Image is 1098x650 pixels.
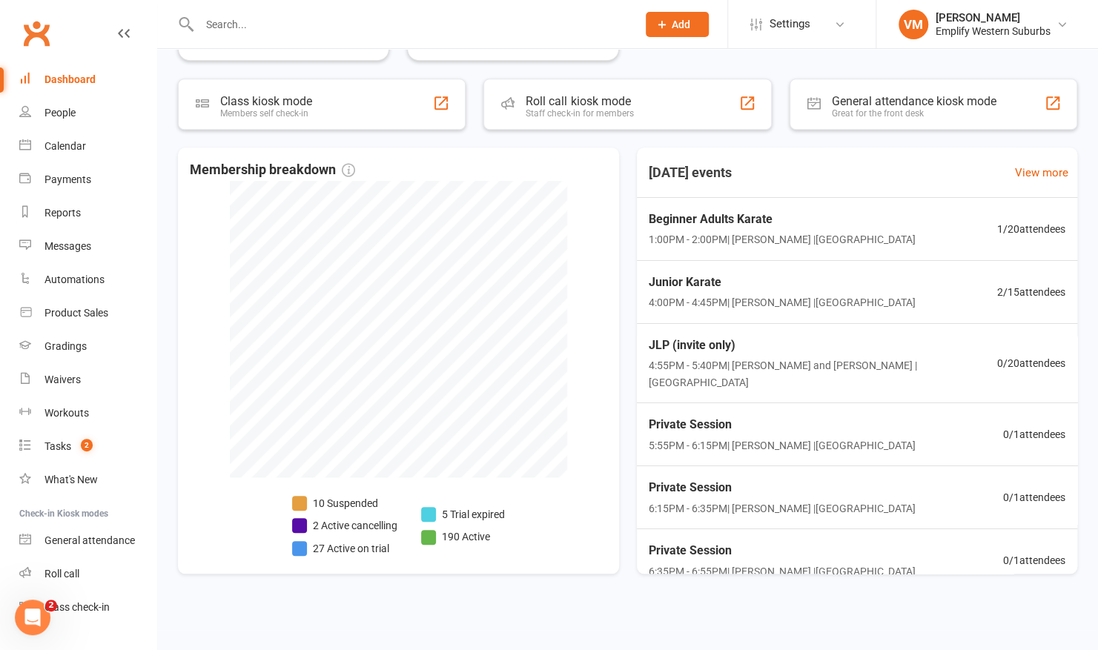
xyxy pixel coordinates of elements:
[646,12,709,37] button: Add
[19,63,156,96] a: Dashboard
[44,568,79,580] div: Roll call
[44,273,105,285] div: Automations
[44,140,86,152] div: Calendar
[936,11,1051,24] div: [PERSON_NAME]
[649,357,998,391] span: 4:55PM - 5:40PM | [PERSON_NAME] and [PERSON_NAME] | [GEOGRAPHIC_DATA]
[44,73,96,85] div: Dashboard
[220,108,312,119] div: Members self check-in
[649,541,916,560] span: Private Session
[1015,164,1068,182] a: View more
[44,107,76,119] div: People
[19,430,156,463] a: Tasks 2
[19,130,156,163] a: Calendar
[649,478,916,497] span: Private Session
[292,540,397,557] li: 27 Active on trial
[44,340,87,352] div: Gradings
[292,517,397,534] li: 2 Active cancelling
[997,284,1065,300] span: 2 / 15 attendees
[899,10,928,39] div: VM
[44,207,81,219] div: Reports
[1003,426,1065,442] span: 0 / 1 attendees
[19,591,156,624] a: Class kiosk mode
[936,24,1051,38] div: Emplify Western Suburbs
[1003,552,1065,568] span: 0 / 1 attendees
[15,600,50,635] iframe: Intercom live chat
[44,440,71,452] div: Tasks
[672,19,690,30] span: Add
[19,397,156,430] a: Workouts
[19,163,156,196] a: Payments
[44,407,89,419] div: Workouts
[292,495,397,511] li: 10 Suspended
[190,159,355,181] span: Membership breakdown
[44,240,91,252] div: Messages
[19,557,156,591] a: Roll call
[997,355,1065,371] span: 0 / 20 attendees
[44,474,98,485] div: What's New
[19,296,156,330] a: Product Sales
[526,108,633,119] div: Staff check-in for members
[220,94,312,108] div: Class kiosk mode
[649,415,916,434] span: Private Session
[19,463,156,497] a: What's New
[44,173,91,185] div: Payments
[44,601,110,613] div: Class check-in
[18,15,55,52] a: Clubworx
[997,221,1065,237] span: 1 / 20 attendees
[19,230,156,263] a: Messages
[649,231,916,248] span: 1:00PM - 2:00PM | [PERSON_NAME] | [GEOGRAPHIC_DATA]
[832,94,996,108] div: General attendance kiosk mode
[649,563,916,580] span: 6:35PM - 6:55PM | [PERSON_NAME] | [GEOGRAPHIC_DATA]
[19,524,156,557] a: General attendance kiosk mode
[195,14,626,35] input: Search...
[637,159,744,186] h3: [DATE] events
[526,94,633,108] div: Roll call kiosk mode
[649,273,916,292] span: Junior Karate
[649,210,916,229] span: Beginner Adults Karate
[649,437,916,454] span: 5:55PM - 6:15PM | [PERSON_NAME] | [GEOGRAPHIC_DATA]
[81,439,93,451] span: 2
[44,374,81,385] div: Waivers
[19,96,156,130] a: People
[832,108,996,119] div: Great for the front desk
[19,263,156,296] a: Automations
[45,600,57,611] span: 2
[649,500,916,517] span: 6:15PM - 6:35PM | [PERSON_NAME] | [GEOGRAPHIC_DATA]
[19,363,156,397] a: Waivers
[649,336,998,355] span: JLP (invite only)
[19,196,156,230] a: Reports
[421,528,505,545] li: 190 Active
[1003,489,1065,505] span: 0 / 1 attendees
[770,7,810,41] span: Settings
[44,307,108,319] div: Product Sales
[421,506,505,523] li: 5 Trial expired
[649,294,916,311] span: 4:00PM - 4:45PM | [PERSON_NAME] | [GEOGRAPHIC_DATA]
[44,534,135,546] div: General attendance
[19,330,156,363] a: Gradings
